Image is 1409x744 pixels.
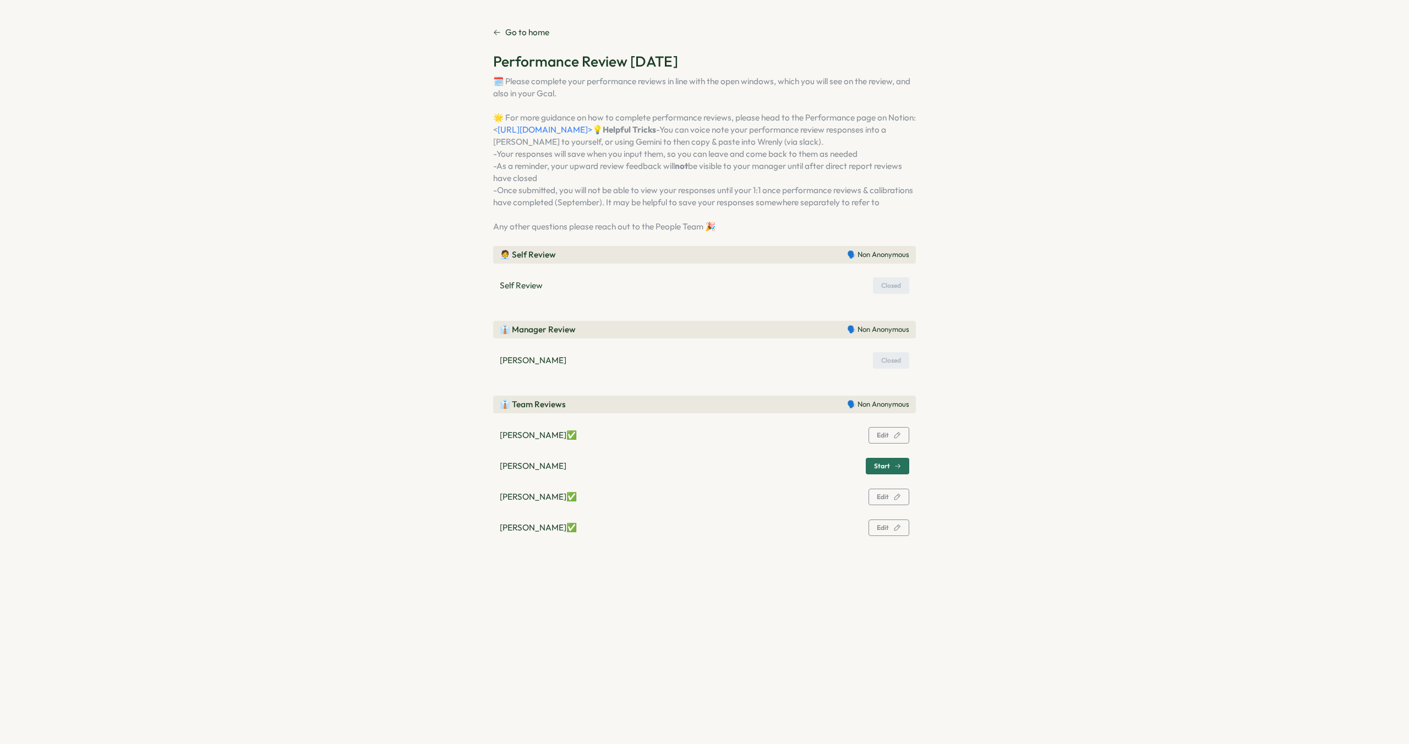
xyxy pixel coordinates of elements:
[500,491,577,503] p: [PERSON_NAME] ✅
[500,429,577,441] p: [PERSON_NAME] ✅
[675,161,688,171] strong: not
[500,354,566,366] p: [PERSON_NAME]
[877,432,889,439] span: Edit
[500,249,556,261] p: 🧑‍💼 Self Review
[493,26,549,39] a: Go to home
[877,494,889,500] span: Edit
[505,26,549,39] p: Go to home
[500,522,577,534] p: [PERSON_NAME] ✅
[847,325,909,335] p: 🗣️ Non Anonymous
[500,460,566,472] p: [PERSON_NAME]
[866,458,909,474] button: Start
[874,463,890,469] span: Start
[603,124,656,135] strong: Helpful Tricks
[493,75,916,233] p: 🗓️ Please complete your performance reviews in line with the open windows, which you will see on ...
[493,52,916,71] h2: Performance Review [DATE]
[498,124,592,135] a: [URL][DOMAIN_NAME]>
[500,398,566,411] p: 👔 Team Reviews
[500,324,576,336] p: 👔 Manager Review
[500,280,543,292] p: Self Review
[869,519,909,536] button: Edit
[847,250,909,260] p: 🗣️ Non Anonymous
[869,489,909,505] button: Edit
[847,400,909,409] p: 🗣️ Non Anonymous
[869,427,909,444] button: Edit
[877,524,889,531] span: Edit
